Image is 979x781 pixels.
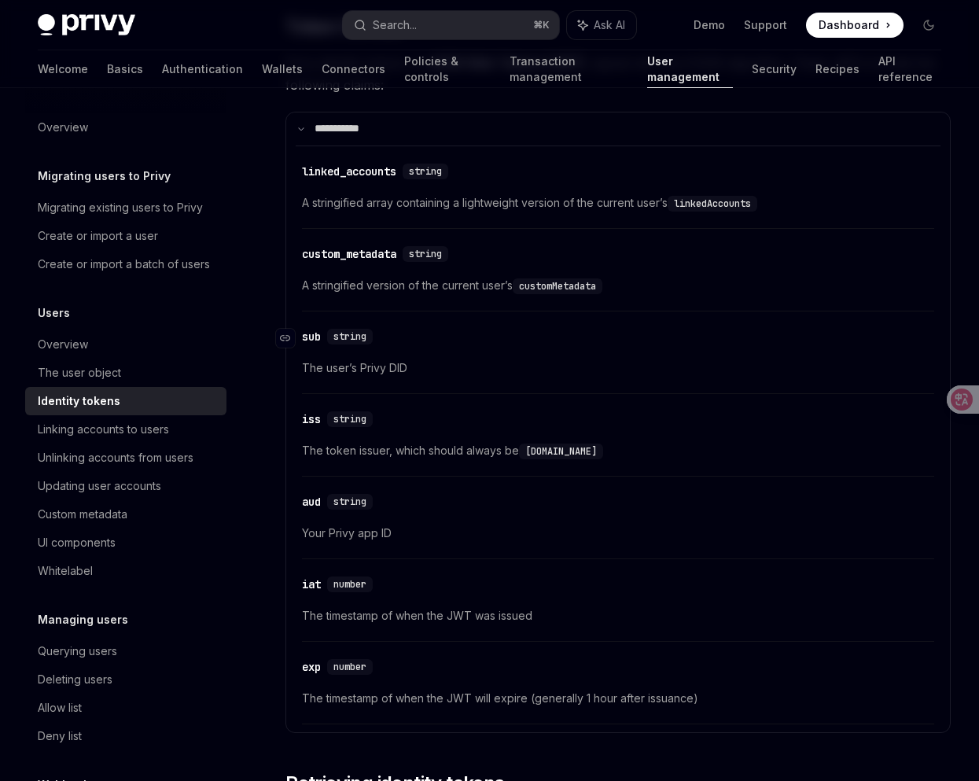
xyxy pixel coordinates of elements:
div: Linking accounts to users [38,420,169,439]
a: Wallets [262,50,303,88]
a: Whitelabel [25,557,226,585]
a: Dashboard [806,13,904,38]
a: The user object [25,359,226,387]
div: Overview [38,335,88,354]
code: customMetadata [513,278,602,294]
div: Identity tokens [38,392,120,411]
div: UI components [38,533,116,552]
div: The user object [38,363,121,382]
a: Deny list [25,722,226,750]
img: dark logo [38,14,135,36]
a: API reference [878,50,941,88]
div: aud [302,494,321,510]
span: Ask AI [594,17,625,33]
span: Dashboard [819,17,879,33]
span: A stringified version of the current user’s [302,276,934,295]
div: Updating user accounts [38,477,161,495]
div: Allow list [38,698,82,717]
a: Create or import a user [25,222,226,250]
a: Policies & controls [404,50,491,88]
div: custom_metadata [302,246,396,262]
span: Your Privy app ID [302,524,934,543]
button: Search...⌘K [343,11,558,39]
a: Create or import a batch of users [25,250,226,278]
code: [DOMAIN_NAME] [519,444,603,459]
a: Migrating existing users to Privy [25,193,226,222]
h5: Users [38,304,70,322]
a: Identity tokens [25,387,226,415]
div: Deny list [38,727,82,746]
div: iat [302,577,321,592]
div: linked_accounts [302,164,396,179]
a: Authentication [162,50,243,88]
span: The token issuer, which should always be [302,441,934,460]
a: Overview [25,113,226,142]
div: Custom metadata [38,505,127,524]
button: Toggle dark mode [916,13,941,38]
a: Connectors [322,50,385,88]
span: A stringified array containing a lightweight version of the current user’s [302,193,934,212]
a: Allow list [25,694,226,722]
div: Whitelabel [38,562,93,580]
span: string [333,495,366,508]
span: number [333,578,366,591]
a: Unlinking accounts from users [25,444,226,472]
div: Overview [38,118,88,137]
div: Unlinking accounts from users [38,448,193,467]
a: Demo [694,17,725,33]
a: User management [647,50,733,88]
div: Migrating existing users to Privy [38,198,203,217]
span: The timestamp of when the JWT was issued [302,606,934,625]
span: string [409,248,442,260]
div: exp [302,659,321,675]
a: Querying users [25,637,226,665]
span: string [333,413,366,425]
div: Deleting users [38,670,112,689]
a: Welcome [38,50,88,88]
h5: Managing users [38,610,128,629]
div: Create or import a user [38,227,158,245]
a: Support [744,17,787,33]
a: Recipes [815,50,859,88]
a: UI components [25,529,226,557]
div: Create or import a batch of users [38,255,210,274]
div: Querying users [38,642,117,661]
div: Search... [373,16,417,35]
div: sub [302,329,321,344]
button: Ask AI [567,11,636,39]
span: The timestamp of when the JWT will expire (generally 1 hour after issuance) [302,689,934,708]
code: linkedAccounts [668,196,757,212]
a: Custom metadata [25,500,226,529]
a: Linking accounts to users [25,415,226,444]
div: iss [302,411,321,427]
a: Overview [25,330,226,359]
a: Deleting users [25,665,226,694]
a: Basics [107,50,143,88]
span: string [333,330,366,343]
h5: Migrating users to Privy [38,167,171,186]
span: number [333,661,366,673]
span: string [409,165,442,178]
span: The user’s Privy DID [302,359,934,378]
a: Transaction management [510,50,629,88]
a: Navigate to header [276,322,303,354]
a: Security [752,50,797,88]
span: ⌘ K [533,19,550,31]
a: Updating user accounts [25,472,226,500]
